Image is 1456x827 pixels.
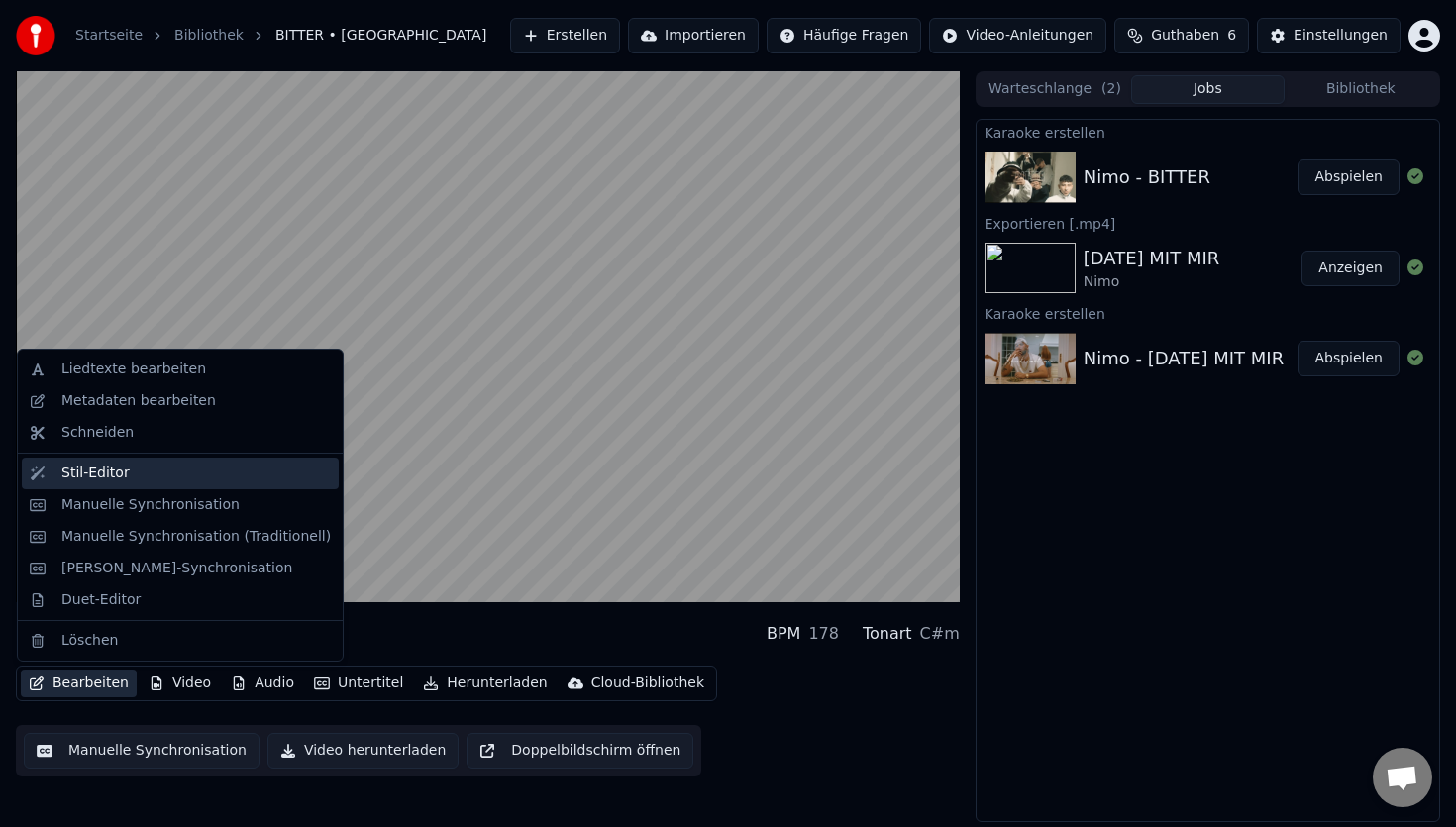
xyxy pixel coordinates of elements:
button: Untertitel [306,670,411,697]
div: Einstellungen [1294,26,1388,46]
button: Bearbeiten [21,670,137,697]
a: Bibliothek [174,26,244,46]
button: Abspielen [1298,341,1400,376]
a: Chat öffnen [1373,748,1432,807]
div: [PERSON_NAME]-Synchronisation [61,559,292,578]
div: Cloud-Bibliothek [591,673,704,693]
div: Exportieren [.mp4] [977,211,1439,235]
button: Video herunterladen [267,733,459,769]
div: BPM [767,622,800,646]
div: Nimo [16,638,85,658]
div: Metadaten bearbeiten [61,391,216,411]
button: Warteschlange [979,75,1131,104]
span: 6 [1227,26,1236,46]
a: Startseite [75,26,143,46]
button: Video-Anleitungen [929,18,1106,53]
div: Stil-Editor [61,464,130,483]
div: Löschen [61,631,118,651]
div: Manuelle Synchronisation [61,495,240,515]
div: Nimo [1084,272,1220,292]
div: Karaoke erstellen [977,301,1439,325]
button: Video [141,670,219,697]
button: Doppelbildschirm öffnen [467,733,693,769]
div: Liedtexte bearbeiten [61,360,206,379]
div: Nimo - BITTER [1084,163,1210,191]
button: Bibliothek [1285,75,1437,104]
div: Nimo - [DATE] MIT MIR [1084,345,1284,372]
div: C#m [920,622,960,646]
button: Anzeigen [1301,251,1400,286]
button: Guthaben6 [1114,18,1249,53]
button: Manuelle Synchronisation [24,733,260,769]
span: BITTER • [GEOGRAPHIC_DATA] [275,26,487,46]
div: Tonart [863,622,912,646]
nav: breadcrumb [75,26,486,46]
div: BITTER [16,610,85,638]
div: Manuelle Synchronisation (Traditionell) [61,527,331,547]
button: Importieren [628,18,759,53]
button: Einstellungen [1257,18,1401,53]
button: Erstellen [510,18,620,53]
div: Schneiden [61,423,134,443]
img: youka [16,16,55,55]
button: Häufige Fragen [767,18,922,53]
div: Duet-Editor [61,590,141,610]
div: [DATE] MIT MIR [1084,245,1220,272]
span: Guthaben [1151,26,1219,46]
button: Audio [223,670,302,697]
button: Herunterladen [415,670,555,697]
button: Jobs [1131,75,1284,104]
span: ( 2 ) [1101,79,1121,99]
div: Karaoke erstellen [977,120,1439,144]
div: 178 [808,622,839,646]
button: Abspielen [1298,159,1400,195]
